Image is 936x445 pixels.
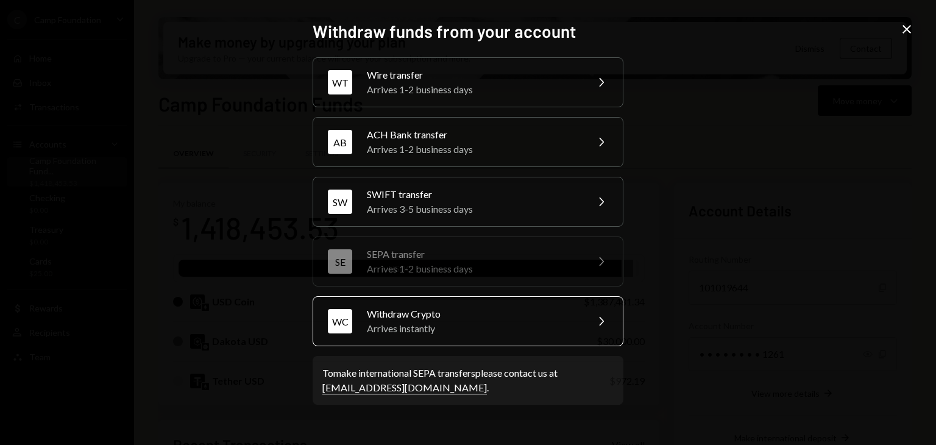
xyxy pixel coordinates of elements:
[313,57,623,107] button: WTWire transferArrives 1-2 business days
[328,309,352,333] div: WC
[328,249,352,274] div: SE
[328,190,352,214] div: SW
[313,20,623,43] h2: Withdraw funds from your account
[367,202,579,216] div: Arrives 3-5 business days
[328,130,352,154] div: AB
[313,237,623,287] button: SESEPA transferArrives 1-2 business days
[367,247,579,262] div: SEPA transfer
[313,117,623,167] button: ABACH Bank transferArrives 1-2 business days
[313,177,623,227] button: SWSWIFT transferArrives 3-5 business days
[367,262,579,276] div: Arrives 1-2 business days
[367,68,579,82] div: Wire transfer
[367,307,579,321] div: Withdraw Crypto
[322,382,487,394] a: [EMAIL_ADDRESS][DOMAIN_NAME]
[367,187,579,202] div: SWIFT transfer
[367,127,579,142] div: ACH Bank transfer
[367,82,579,97] div: Arrives 1-2 business days
[328,70,352,94] div: WT
[322,366,614,395] div: To make international SEPA transfers please contact us at .
[367,321,579,336] div: Arrives instantly
[313,296,623,346] button: WCWithdraw CryptoArrives instantly
[367,142,579,157] div: Arrives 1-2 business days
